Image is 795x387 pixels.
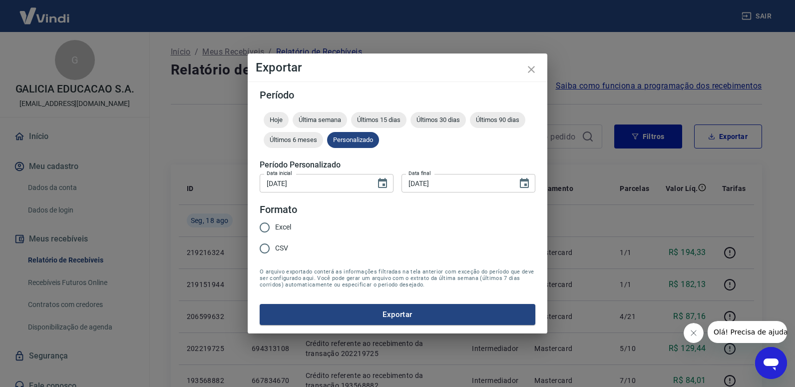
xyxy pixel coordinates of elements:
span: Olá! Precisa de ajuda? [6,7,84,15]
span: Excel [275,222,291,232]
div: Últimos 30 dias [410,112,466,128]
button: Choose date, selected date is 14 de ago de 2025 [373,173,393,193]
h4: Exportar [256,61,539,73]
label: Data final [408,169,431,177]
div: Últimos 90 dias [470,112,525,128]
div: Personalizado [327,132,379,148]
div: Últimos 15 dias [351,112,406,128]
h5: Período Personalizado [260,160,535,170]
span: O arquivo exportado conterá as informações filtradas na tela anterior com exceção do período que ... [260,268,535,288]
div: Última semana [293,112,347,128]
span: Últimos 90 dias [470,116,525,123]
input: DD/MM/YYYY [401,174,510,192]
button: close [519,57,543,81]
span: Últimos 6 meses [264,136,323,143]
span: Hoje [264,116,289,123]
button: Exportar [260,304,535,325]
input: DD/MM/YYYY [260,174,369,192]
span: Última semana [293,116,347,123]
iframe: Fechar mensagem [684,323,704,343]
iframe: Mensagem da empresa [708,321,787,343]
iframe: Botão para abrir a janela de mensagens [755,347,787,379]
span: Últimos 30 dias [410,116,466,123]
span: CSV [275,243,288,253]
label: Data inicial [267,169,292,177]
button: Choose date, selected date is 18 de ago de 2025 [514,173,534,193]
div: Últimos 6 meses [264,132,323,148]
legend: Formato [260,202,297,217]
span: Últimos 15 dias [351,116,406,123]
div: Hoje [264,112,289,128]
span: Personalizado [327,136,379,143]
h5: Período [260,90,535,100]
